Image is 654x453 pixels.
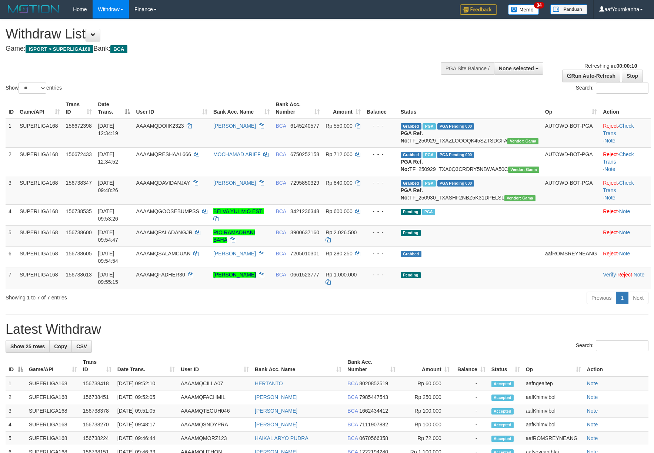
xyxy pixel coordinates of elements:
td: - [453,418,488,432]
a: [PERSON_NAME] [213,251,256,256]
span: Rp 1.000.000 [326,272,357,278]
td: aafKhimvibol [523,404,584,418]
td: Rp 250,000 [398,390,453,404]
span: AAAAMQDAVIDANJAY [136,180,190,186]
a: HAIKAL ARYO PUDRA [255,435,308,441]
div: - - - [367,179,395,187]
span: [DATE] 09:54:54 [98,251,118,264]
a: HERTANTO [255,380,283,386]
span: [DATE] 09:48:26 [98,180,118,193]
th: Date Trans.: activate to sort column descending [95,98,133,119]
a: Reject [603,208,618,214]
select: Showentries [19,83,46,94]
span: Rp 712.000 [326,151,352,157]
span: Copy 3900637160 to clipboard [290,229,319,235]
td: 4 [6,204,17,225]
td: - [453,390,488,404]
td: 156738270 [80,418,114,432]
td: SUPERLIGA168 [26,418,80,432]
b: PGA Ref. No: [401,130,423,144]
div: - - - [367,151,395,158]
a: Check Trans [603,151,634,165]
span: PGA Pending [437,180,474,187]
th: Action [600,98,651,119]
span: Marked by aafsoycanthlai [423,180,436,187]
h1: Withdraw List [6,27,428,41]
span: 34 [534,2,544,9]
td: SUPERLIGA168 [26,432,80,445]
a: [PERSON_NAME] [213,180,256,186]
span: BCA [347,408,358,414]
span: Copy 6750252158 to clipboard [290,151,319,157]
td: · · [600,147,651,176]
a: Reject [603,123,618,129]
span: Marked by aafsoycanthlai [423,123,436,130]
th: Balance [364,98,398,119]
label: Show entries [6,83,62,94]
td: 156738451 [80,390,114,404]
span: BCA [276,229,286,235]
div: Showing 1 to 7 of 7 entries [6,291,267,301]
td: SUPERLIGA168 [17,204,63,225]
span: ISPORT > SUPERLIGA168 [26,45,93,53]
th: Game/API: activate to sort column ascending [26,355,80,376]
span: AAAAMQSALAMCUAN [136,251,190,256]
span: Vendor URL: https://trx31.1velocity.biz [504,195,535,201]
img: MOTION_logo.png [6,4,62,15]
a: [PERSON_NAME] [255,394,297,400]
td: - [453,432,488,445]
span: Copy 1662434412 to clipboard [359,408,388,414]
span: Accepted [491,408,514,415]
a: Note [587,422,598,427]
a: Note [619,208,630,214]
th: Bank Acc. Number: activate to sort column ascending [344,355,398,376]
td: Rp 72,000 [398,432,453,445]
span: BCA [276,208,286,214]
span: AAAAMQGOOSEBUMPSS [136,208,199,214]
a: Note [619,229,630,235]
td: Rp 100,000 [398,418,453,432]
span: Marked by aafsoycanthlai [423,152,436,158]
td: · · [600,119,651,148]
a: Verify [603,272,616,278]
span: Refreshing in: [584,63,637,69]
th: Bank Acc. Number: activate to sort column ascending [273,98,323,119]
td: [DATE] 09:48:17 [114,418,178,432]
a: Copy [49,340,72,353]
a: 1 [616,292,628,304]
span: Grabbed [401,251,421,257]
b: PGA Ref. No: [401,159,423,172]
span: 156738600 [66,229,92,235]
td: - [453,376,488,390]
label: Search: [576,340,648,351]
span: BCA [347,435,358,441]
a: Note [587,380,598,386]
a: MOCHAMAD ARIEF [213,151,261,157]
td: · [600,204,651,225]
th: ID: activate to sort column descending [6,355,26,376]
a: Previous [587,292,616,304]
a: Reject [603,229,618,235]
td: 6 [6,246,17,268]
h4: Game: Bank: [6,45,428,53]
span: [DATE] 09:53:26 [98,208,118,222]
td: AAAAMQSNDYPRA [178,418,252,432]
span: PGA Pending [437,152,474,158]
a: BELVA YULIVIO ESTI [213,208,264,214]
td: 156738224 [80,432,114,445]
th: Bank Acc. Name: activate to sort column ascending [210,98,273,119]
th: ID [6,98,17,119]
label: Search: [576,83,648,94]
span: Pending [401,209,421,215]
td: AAAAMQCILLA07 [178,376,252,390]
input: Search: [596,340,648,351]
span: Copy 7111907882 to clipboard [359,422,388,427]
td: SUPERLIGA168 [17,225,63,246]
span: Pending [401,272,421,278]
td: SUPERLIGA168 [26,390,80,404]
th: Trans ID: activate to sort column ascending [80,355,114,376]
span: BCA [347,422,358,427]
td: [DATE] 09:46:44 [114,432,178,445]
a: Note [634,272,645,278]
span: Rp 600.000 [326,208,352,214]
